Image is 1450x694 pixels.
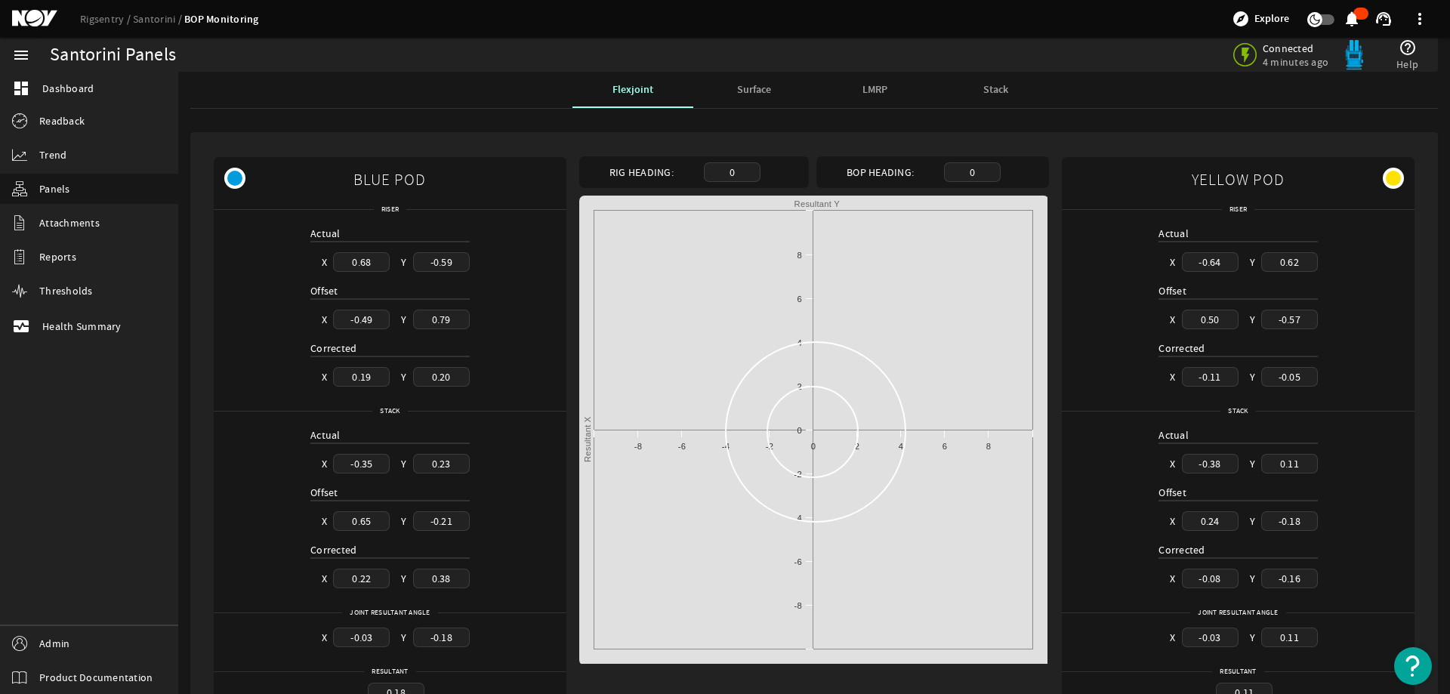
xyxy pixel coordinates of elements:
div: -0.08 [1182,569,1239,588]
text: -8 [634,442,642,451]
div: X [322,369,327,384]
div: 0.50 [1182,310,1239,328]
div: Y [401,254,406,270]
span: Riser [374,202,406,217]
span: YELLOW POD [1192,162,1285,196]
span: Actual [1158,227,1189,240]
a: Rigsentry [80,12,133,26]
mat-icon: help_outline [1399,39,1417,57]
span: Riser [1222,202,1254,217]
div: Y [401,312,406,327]
a: BOP Monitoring [184,12,259,26]
div: Y [401,630,406,645]
div: 0.11 [1261,454,1318,473]
div: -0.03 [1182,628,1239,646]
text: 4 [797,338,801,347]
span: Stack [1220,403,1255,418]
div: Y [1250,630,1255,645]
div: -0.18 [1261,511,1318,530]
span: Reports [39,249,76,264]
div: X [1170,369,1175,384]
span: Surface [737,85,771,95]
text: 8 [797,251,801,260]
text: Resultant X [583,416,592,462]
div: Y [1250,369,1255,384]
span: Attachments [39,215,100,230]
div: Rig Heading: [585,165,698,180]
div: 0 [944,162,1001,181]
span: Stack [983,85,1008,95]
div: 0.19 [333,367,390,386]
div: Y [401,514,406,529]
mat-icon: monitor_heart [12,317,30,335]
span: Resultant [364,664,415,679]
mat-icon: support_agent [1374,10,1393,28]
div: -0.64 [1182,252,1239,271]
text: 6 [942,442,947,451]
text: -8 [794,601,801,610]
div: Santorini Panels [50,48,176,63]
div: -0.11 [1182,367,1239,386]
mat-icon: dashboard [12,79,30,97]
div: -0.03 [333,628,390,646]
div: 0.24 [1182,511,1239,530]
span: Explore [1254,11,1289,26]
div: 0.38 [413,569,470,588]
div: Y [1250,514,1255,529]
span: Product Documentation [39,670,153,685]
div: -0.05 [1261,367,1318,386]
button: Open Resource Center [1394,647,1432,685]
div: 0.79 [413,310,470,328]
div: X [1170,630,1175,645]
div: X [322,514,327,529]
div: Y [1250,571,1255,586]
span: Actual [1158,428,1189,442]
span: Joint Resultant Angle [342,605,437,620]
span: Actual [310,428,341,442]
div: -0.35 [333,454,390,473]
span: Dashboard [42,81,94,96]
span: Corrected [1158,341,1205,355]
div: 0.23 [413,454,470,473]
text: 8 [986,442,991,451]
span: BLUE POD [353,162,426,196]
span: Panels [39,181,70,196]
div: X [1170,254,1175,270]
span: Offset [1158,284,1186,298]
div: -0.57 [1261,310,1318,328]
text: -4 [722,442,730,451]
div: X [1170,456,1175,471]
div: Y [401,369,406,384]
div: 0.22 [333,569,390,588]
button: more_vert [1402,1,1438,37]
span: Resultant [1212,664,1263,679]
div: Y [1250,456,1255,471]
button: Explore [1226,7,1295,31]
text: -6 [678,442,686,451]
div: Y [1250,254,1255,270]
div: X [1170,514,1175,529]
div: 0.20 [413,367,470,386]
div: -0.16 [1261,569,1318,588]
text: -6 [794,557,801,566]
div: 0.11 [1261,628,1318,646]
span: Offset [310,486,338,499]
span: Readback [39,113,85,128]
div: X [1170,312,1175,327]
span: Flexjoint [612,85,653,95]
span: Offset [310,284,338,298]
div: X [322,254,327,270]
div: X [1170,571,1175,586]
div: Y [401,456,406,471]
span: Admin [39,636,69,651]
mat-icon: menu [12,46,30,64]
img: Bluepod.svg [1339,40,1369,70]
a: Santorini [133,12,184,26]
span: Health Summary [42,319,122,334]
div: X [322,571,327,586]
text: 6 [797,295,801,304]
span: Stack [372,403,407,418]
span: Corrected [310,543,356,557]
span: Corrected [1158,543,1205,557]
div: X [322,456,327,471]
